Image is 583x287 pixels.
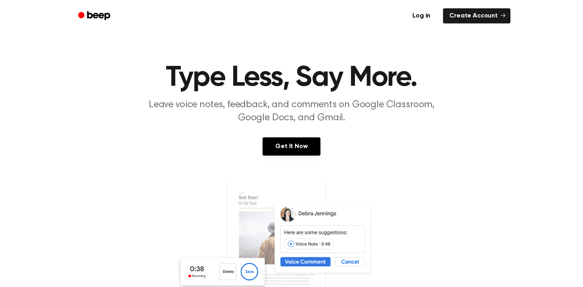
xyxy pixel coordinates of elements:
a: Beep [73,8,117,24]
h1: Type Less, Say More. [88,64,495,92]
a: Log in [405,7,438,25]
a: Get It Now [263,137,320,156]
p: Leave voice notes, feedback, and comments on Google Classroom, Google Docs, and Gmail. [139,98,444,125]
a: Create Account [443,8,510,23]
